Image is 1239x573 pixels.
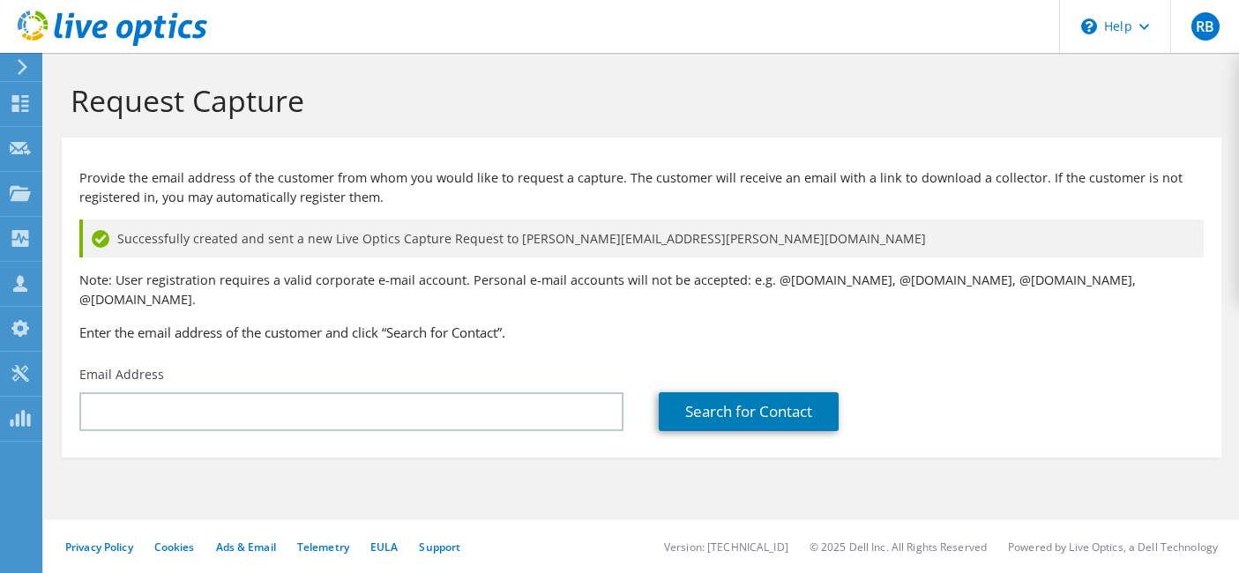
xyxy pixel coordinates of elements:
[71,82,1204,119] h1: Request Capture
[79,323,1204,342] h3: Enter the email address of the customer and click “Search for Contact”.
[1081,19,1097,34] svg: \n
[216,540,276,554] a: Ads & Email
[154,540,195,554] a: Cookies
[370,540,398,554] a: EULA
[79,271,1204,309] p: Note: User registration requires a valid corporate e-mail account. Personal e-mail accounts will ...
[79,366,164,383] label: Email Address
[79,168,1204,207] p: Provide the email address of the customer from whom you would like to request a capture. The cust...
[664,540,788,554] li: Version: [TECHNICAL_ID]
[1191,12,1220,41] span: RB
[117,229,926,249] span: Successfully created and sent a new Live Optics Capture Request to [PERSON_NAME][EMAIL_ADDRESS][P...
[419,540,460,554] a: Support
[1008,540,1218,554] li: Powered by Live Optics, a Dell Technology
[810,540,987,554] li: © 2025 Dell Inc. All Rights Reserved
[297,540,349,554] a: Telemetry
[659,392,839,431] a: Search for Contact
[65,540,133,554] a: Privacy Policy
